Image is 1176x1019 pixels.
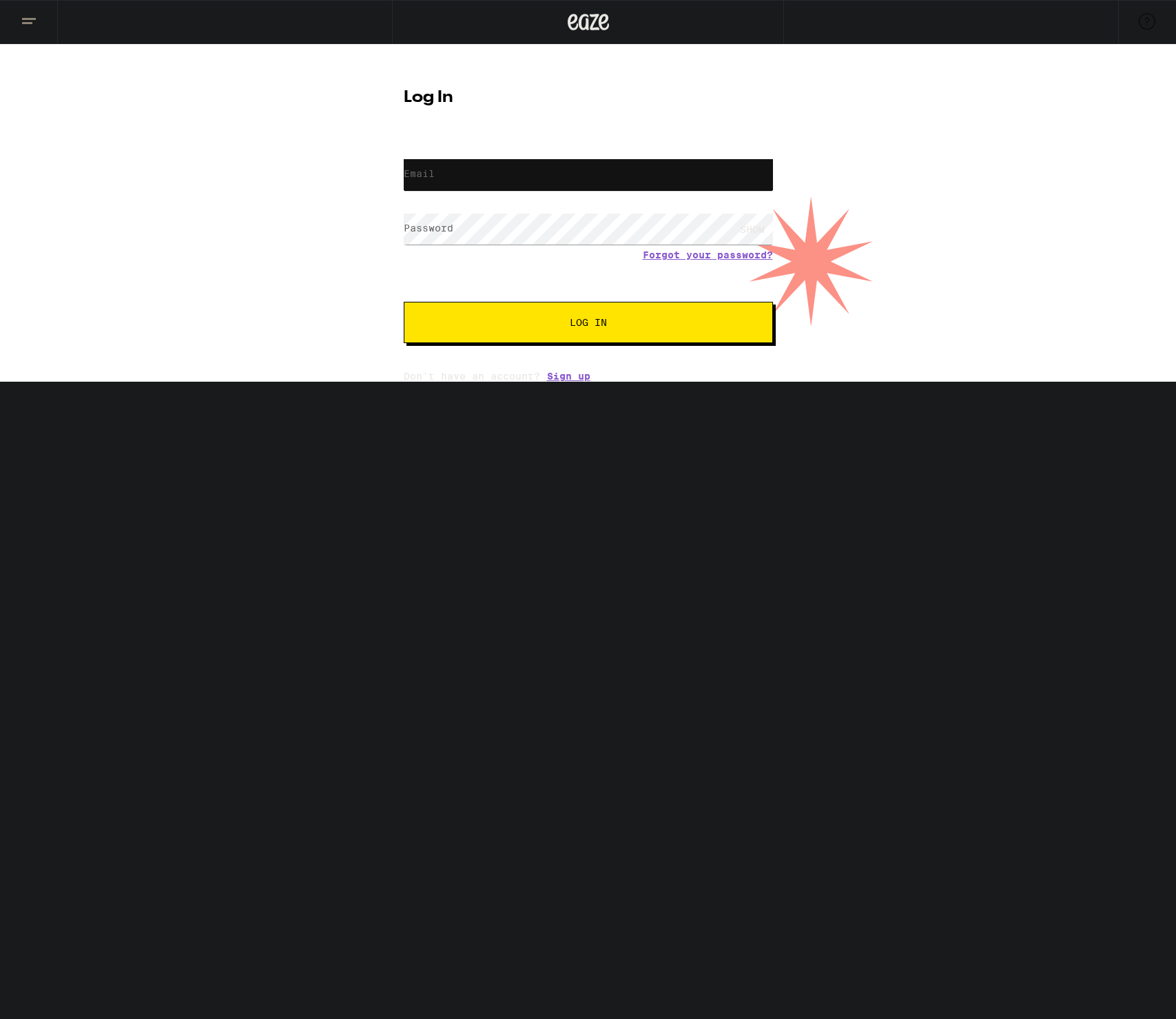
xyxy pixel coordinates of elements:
[404,90,773,106] h1: Log In
[404,223,453,234] label: Password
[547,371,590,382] a: Sign up
[404,302,773,343] button: Log In
[404,168,435,179] label: Email
[8,10,99,21] span: Hi. Need any help?
[732,214,773,245] div: SHOW
[404,371,773,382] div: Don't have an account?
[404,159,773,190] input: Email
[643,249,773,260] a: Forgot your password?
[570,318,607,327] span: Log In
